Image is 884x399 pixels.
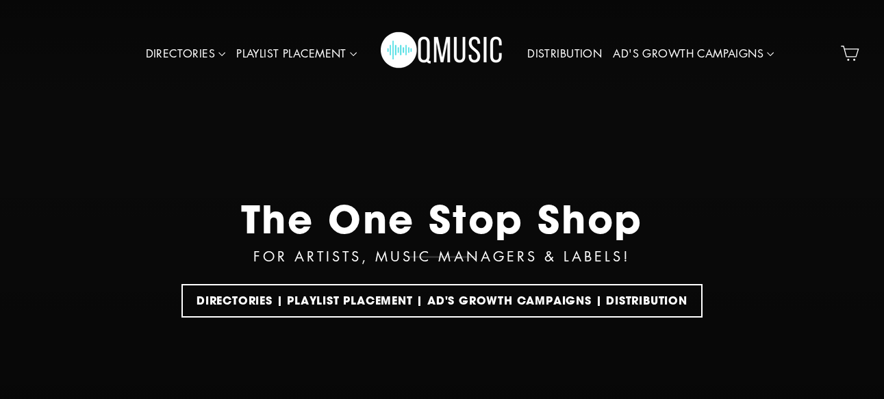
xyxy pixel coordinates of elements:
a: AD'S GROWTH CAMPAIGNS [607,38,779,70]
a: DIRECTORIES [140,38,231,70]
div: Primary [101,14,783,94]
a: DISTRIBUTION [522,38,607,70]
a: PLAYLIST PLACEMENT [231,38,362,70]
div: FOR ARTISTS, MUSIC MANAGERS & LABELS! [253,245,630,267]
a: DIRECTORIES | PLAYLIST PLACEMENT | AD'S GROWTH CAMPAIGNS | DISTRIBUTION [181,284,703,318]
img: Q Music Promotions [381,23,504,84]
div: The One Stop Shop [241,196,644,242]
